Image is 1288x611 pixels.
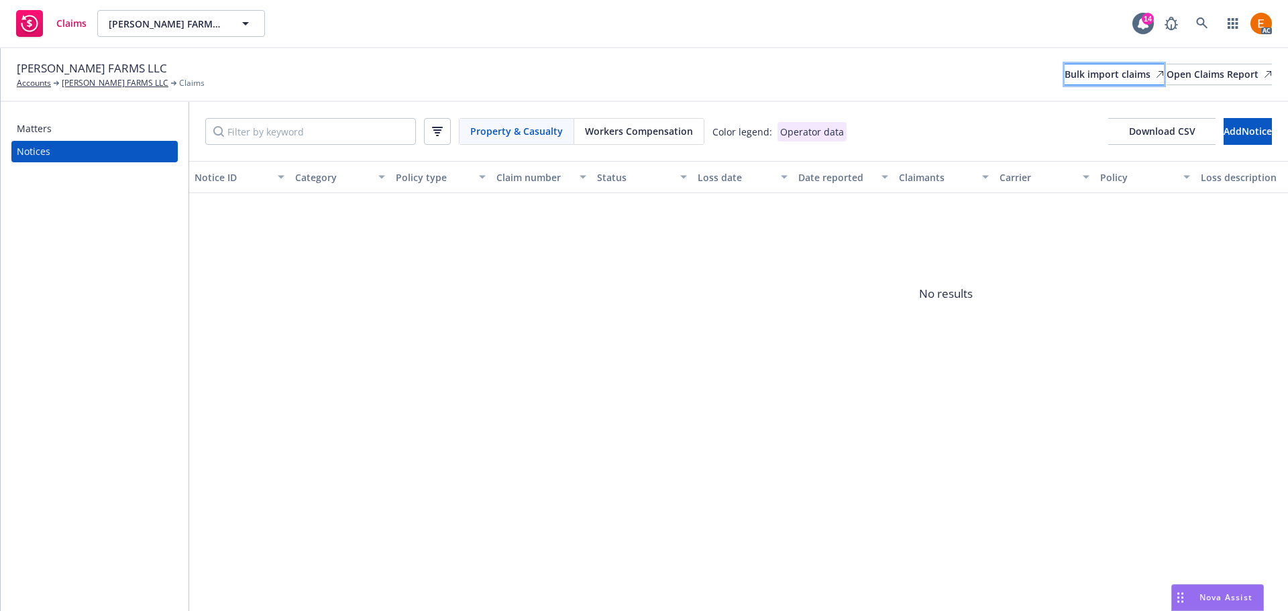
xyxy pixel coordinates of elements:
button: Category [290,161,390,193]
span: Claims [179,77,205,89]
a: [PERSON_NAME] FARMS LLC [62,77,168,89]
span: Add Notice [1224,125,1272,137]
div: Date reported [798,170,873,184]
div: Operator data [777,122,847,142]
a: Switch app [1220,10,1246,37]
div: Matters [17,118,52,140]
div: Policy [1100,170,1175,184]
span: Download CSV [1129,125,1195,137]
span: [PERSON_NAME] FARMS LLC [109,17,225,31]
button: Claim number [491,161,592,193]
a: Report a Bug [1158,10,1185,37]
button: Status [592,161,692,193]
button: Claimants [894,161,994,193]
div: Carrier [1000,170,1075,184]
a: Matters [11,118,178,140]
div: 14 [1142,13,1154,25]
div: Policy type [396,170,471,184]
div: Category [295,170,370,184]
a: Open Claims Report [1167,64,1272,85]
input: Filter by keyword [205,118,416,145]
div: Notices [17,141,50,162]
div: Status [597,170,672,184]
span: Property & Casualty [470,124,563,138]
button: Date reported [793,161,894,193]
a: Notices [11,141,178,162]
button: AddNotice [1224,118,1272,145]
a: Accounts [17,77,51,89]
button: Policy [1095,161,1195,193]
div: Loss date [698,170,773,184]
div: Claim number [496,170,572,184]
button: Policy type [390,161,491,193]
button: Loss date [692,161,793,193]
a: Bulk import claims [1065,64,1164,85]
img: photo [1250,13,1272,34]
span: Claims [56,18,87,29]
span: Workers Compensation [585,124,693,138]
div: Color legend: [712,125,772,139]
a: Search [1189,10,1216,37]
div: Notice ID [195,170,270,184]
button: [PERSON_NAME] FARMS LLC [97,10,265,37]
span: Nova Assist [1199,592,1252,603]
span: [PERSON_NAME] FARMS LLC [17,60,167,77]
div: Claimants [899,170,974,184]
button: Carrier [994,161,1095,193]
div: Drag to move [1172,585,1189,610]
button: Notice ID [189,161,290,193]
button: Download CSV [1108,118,1216,145]
button: Nova Assist [1171,584,1264,611]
